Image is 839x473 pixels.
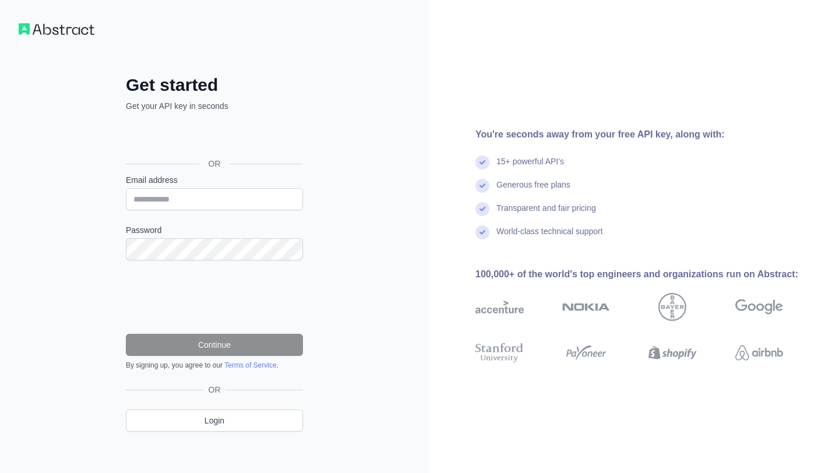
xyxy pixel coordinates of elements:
iframe: Sign in with Google Button [120,125,306,150]
iframe: reCAPTCHA [126,274,303,320]
img: check mark [475,156,489,170]
h2: Get started [126,75,303,96]
div: World-class technical support [496,225,603,249]
a: Login [126,410,303,432]
img: payoneer [562,341,611,365]
img: Workflow [19,23,94,35]
img: nokia [562,293,611,321]
div: Generous free plans [496,179,570,202]
a: Terms of Service [224,361,276,369]
div: 100,000+ of the world's top engineers and organizations run on Abstract: [475,267,820,281]
div: By signing up, you agree to our . [126,361,303,370]
img: stanford university [475,341,524,365]
img: google [735,293,784,321]
img: accenture [475,293,524,321]
img: bayer [658,293,686,321]
p: Get your API key in seconds [126,100,303,112]
div: 15+ powerful API's [496,156,564,179]
img: check mark [475,225,489,239]
button: Continue [126,334,303,356]
div: Transparent and fair pricing [496,202,596,225]
img: check mark [475,179,489,193]
img: check mark [475,202,489,216]
span: OR [199,158,230,170]
div: You're seconds away from your free API key, along with: [475,128,820,142]
label: Email address [126,174,303,186]
img: airbnb [735,341,784,365]
img: shopify [648,341,697,365]
label: Password [126,224,303,236]
span: OR [204,384,225,396]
